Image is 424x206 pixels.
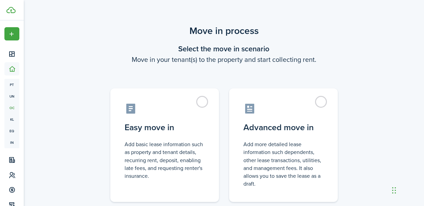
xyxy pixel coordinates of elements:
button: Open menu [4,27,19,40]
wizard-step-header-description: Move in your tenant(s) to the property and start collecting rent. [102,54,346,65]
a: un [4,90,19,102]
control-radio-card-title: Easy move in [125,121,205,134]
wizard-step-header-title: Select the move in scenario [102,43,346,54]
a: in [4,137,19,148]
a: kl [4,114,19,125]
a: oc [4,102,19,114]
control-radio-card-title: Advanced move in [243,121,324,134]
iframe: Chat Widget [311,133,424,206]
a: pt [4,79,19,90]
control-radio-card-description: Add basic lease information such as property and tenant details, recurring rent, deposit, enablin... [125,140,205,180]
img: TenantCloud [6,7,16,13]
control-radio-card-description: Add more detailed lease information such dependents, other lease transactions, utilities, and man... [243,140,324,188]
scenario-title: Move in process [102,24,346,38]
div: Drag [392,180,396,201]
a: eq [4,125,19,137]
